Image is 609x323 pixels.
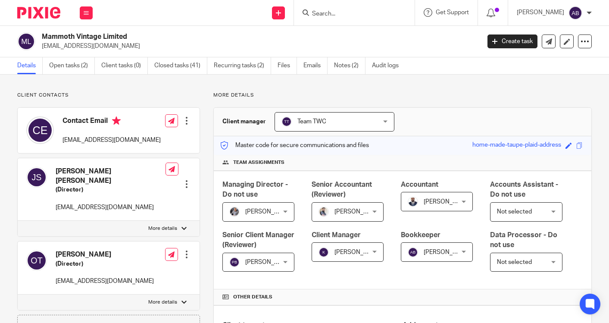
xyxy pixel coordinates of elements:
img: svg%3E [319,247,329,257]
h5: (Director) [56,260,154,268]
p: Client contacts [17,92,200,99]
span: Managing Director - Do not use [222,181,288,198]
span: Team TWC [297,119,326,125]
span: Senior Client Manager (Reviewer) [222,232,294,248]
span: Other details [233,294,272,301]
span: Not selected [497,259,532,265]
img: svg%3E [281,116,292,127]
span: Senior Accountant (Reviewer) [312,181,372,198]
p: [EMAIL_ADDRESS][DOMAIN_NAME] [56,203,166,212]
span: [PERSON_NAME] [334,209,382,215]
h5: (Director) [56,185,166,194]
a: Open tasks (2) [49,57,95,74]
span: [PERSON_NAME] [334,249,382,255]
p: More details [213,92,592,99]
img: -%20%20-%20studio@ingrained.co.uk%20for%20%20-20220223%20at%20101413%20-%201W1A2026.jpg [229,207,240,217]
i: Primary [112,116,121,125]
a: Files [278,57,297,74]
a: Notes (2) [334,57,365,74]
h4: [PERSON_NAME] [PERSON_NAME] [56,167,166,185]
a: Client tasks (0) [101,57,148,74]
span: [PERSON_NAME] [245,259,293,265]
span: Accountant [401,181,438,188]
h4: [PERSON_NAME] [56,250,154,259]
span: Data Processor - Do not use [490,232,557,248]
a: Audit logs [372,57,405,74]
p: [EMAIL_ADDRESS][DOMAIN_NAME] [56,277,154,285]
img: svg%3E [568,6,582,20]
input: Search [311,10,389,18]
h2: Mammoth Vintage Limited [42,32,388,41]
span: Accounts Assistant - Do not use [490,181,558,198]
img: svg%3E [408,247,418,257]
a: Create task [487,34,537,48]
img: WhatsApp%20Image%202022-05-18%20at%206.27.04%20PM.jpeg [408,197,418,207]
p: [EMAIL_ADDRESS][DOMAIN_NAME] [42,42,475,50]
a: Emails [303,57,328,74]
img: svg%3E [17,32,35,50]
img: svg%3E [26,250,47,271]
p: More details [148,225,177,232]
span: Team assignments [233,159,284,166]
span: [PERSON_NAME] [424,199,471,205]
p: Master code for secure communications and files [220,141,369,150]
p: [PERSON_NAME] [517,8,564,17]
p: More details [148,299,177,306]
img: svg%3E [26,167,47,188]
a: Closed tasks (41) [154,57,207,74]
h3: Client manager [222,117,266,126]
img: Pixie [17,7,60,19]
p: [EMAIL_ADDRESS][DOMAIN_NAME] [62,136,161,144]
h4: Contact Email [62,116,161,127]
a: Recurring tasks (2) [214,57,271,74]
span: [PERSON_NAME] [245,209,293,215]
img: Pixie%2002.jpg [319,207,329,217]
span: Client Manager [312,232,361,238]
span: Get Support [436,9,469,16]
img: svg%3E [26,116,54,144]
span: Not selected [497,209,532,215]
img: svg%3E [229,257,240,267]
a: Details [17,57,43,74]
span: Bookkeeper [401,232,440,238]
div: home-made-taupe-plaid-address [472,141,561,151]
span: [PERSON_NAME] [424,249,471,255]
